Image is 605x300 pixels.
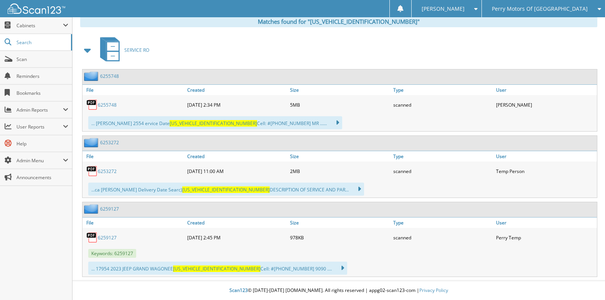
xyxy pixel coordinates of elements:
a: Created [185,151,288,162]
span: Admin Menu [16,157,63,164]
a: 6259127 [98,234,117,241]
div: Matches found for "[US_VEHICLE_IDENTIFICATION_NUMBER]" [80,16,597,27]
a: 6255748 [100,73,119,79]
span: [US_VEHICLE_IDENTIFICATION_NUMBER] [173,265,260,272]
div: ...ca [PERSON_NAME] Delivery Date Searc) DESCRIPTION OF SERVICE AND PAR... [88,183,364,196]
span: Search [16,39,67,46]
div: 2MB [288,163,391,179]
span: Reminders [16,73,68,79]
img: scan123-logo-white.svg [8,3,65,14]
div: [DATE] 11:00 AM [185,163,288,179]
a: Created [185,218,288,228]
div: Perry Temp [494,230,597,245]
div: [DATE] 2:45 PM [185,230,288,245]
a: Created [185,85,288,95]
div: © [DATE]-[DATE] [DOMAIN_NAME]. All rights reserved | appg02-scan123-com | [73,281,605,300]
a: Privacy Policy [419,287,448,293]
iframe: Chat Widget [567,263,605,300]
span: [US_VEHICLE_IDENTIFICATION_NUMBER] [170,120,257,127]
img: PDF.png [86,99,98,110]
span: Scan123 [229,287,248,293]
div: Temp Person [494,163,597,179]
a: Type [391,151,494,162]
div: scanned [391,163,494,179]
span: Announcements [16,174,68,181]
a: 6253272 [100,139,119,146]
img: folder2.png [84,204,100,214]
img: folder2.png [84,138,100,147]
img: PDF.png [86,165,98,177]
span: Scan [16,56,68,63]
span: Help [16,140,68,147]
div: ... [PERSON_NAME] 2554 ervice Date Cell: #[PHONE_NUMBER] MR ...... [88,116,342,129]
a: Size [288,151,391,162]
a: User [494,85,597,95]
div: 978KB [288,230,391,245]
a: User [494,218,597,228]
span: SERVICE RO [124,47,149,53]
span: Perry Motors Of [GEOGRAPHIC_DATA] [492,7,588,11]
a: Type [391,85,494,95]
span: User Reports [16,124,63,130]
div: ... 17954 2023 JEEP GRAND WAGONEE Cell: #[PHONE_NUMBER] 9090 .... [88,262,347,275]
span: Cabinets [16,22,63,29]
div: [DATE] 2:34 PM [185,97,288,112]
a: 6255748 [98,102,117,108]
img: folder2.png [84,71,100,81]
img: PDF.png [86,232,98,243]
div: scanned [391,97,494,112]
a: Size [288,218,391,228]
a: Size [288,85,391,95]
span: Keywords: 6259127 [88,249,136,258]
a: 6259127 [100,206,119,212]
span: Bookmarks [16,90,68,96]
a: SERVICE RO [96,35,149,65]
a: 6253272 [98,168,117,175]
div: scanned [391,230,494,245]
a: Type [391,218,494,228]
a: File [82,85,185,95]
a: File [82,151,185,162]
span: [US_VEHICLE_IDENTIFICATION_NUMBER] [182,186,270,193]
div: [PERSON_NAME] [494,97,597,112]
div: 5MB [288,97,391,112]
a: File [82,218,185,228]
a: User [494,151,597,162]
span: [PERSON_NAME] [422,7,465,11]
span: Admin Reports [16,107,63,113]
